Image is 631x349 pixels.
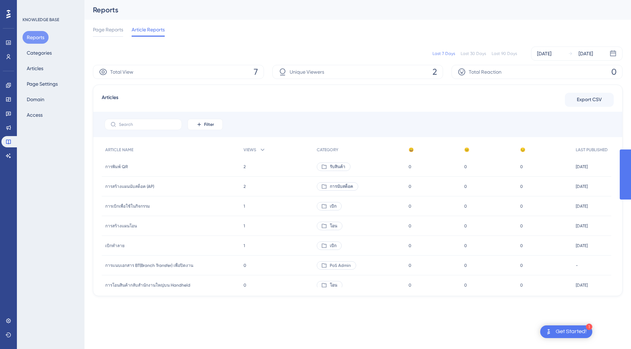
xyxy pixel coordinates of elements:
[244,223,245,229] span: 1
[105,164,128,170] span: การพิมพ์ QR
[409,164,411,170] span: 0
[409,203,411,209] span: 0
[461,51,486,56] div: Last 30 Days
[23,78,62,90] button: Page Settings
[330,184,353,189] span: การนับสต็อค
[576,263,578,268] span: -
[576,184,588,189] time: [DATE]
[330,282,337,288] span: โอน
[330,263,351,268] span: PoS Admin
[409,282,411,288] span: 0
[576,283,588,288] time: [DATE]
[520,223,523,229] span: 0
[105,184,154,189] span: การสร้างแผนนับสต็อค (AP)
[23,31,49,44] button: Reports
[330,164,345,170] span: รับสินค้า
[520,263,523,268] span: 0
[244,243,245,249] span: 1
[586,324,592,330] div: 1
[464,282,467,288] span: 0
[93,5,605,15] div: Reports
[576,147,608,153] span: LAST PUBLISHED
[464,147,469,153] span: 😐
[330,223,337,229] span: โอน
[464,243,467,249] span: 0
[93,25,123,34] span: Page Reports
[244,263,246,268] span: 0
[577,96,602,104] span: Export CSV
[244,282,246,288] span: 0
[330,203,336,209] span: เบิก
[492,51,517,56] div: Last 90 Days
[244,184,246,189] span: 2
[520,282,523,288] span: 0
[576,164,588,169] time: [DATE]
[540,325,592,338] div: Open Get Started! checklist, remaining modules: 1
[23,62,48,75] button: Articles
[254,66,258,78] span: 7
[105,263,193,268] span: การแนบเอกสาร BT(Branch Transfer) เพื่อปิดงาน
[105,282,190,288] span: การโอนสินค้ากลับสำนักงานใหญ่บน Handheld
[110,68,133,76] span: Total View
[520,243,523,249] span: 0
[244,147,256,153] span: VIEWS
[565,93,614,107] button: Export CSV
[520,147,525,153] span: 😔
[544,327,553,336] img: launcher-image-alternative-text
[290,68,324,76] span: Unique Viewers
[244,203,245,209] span: 1
[409,223,411,229] span: 0
[601,321,623,342] iframe: UserGuiding AI Assistant Launcher
[330,243,336,249] span: เบิก
[433,66,437,78] span: 2
[409,147,414,153] span: 😀
[576,243,588,248] time: [DATE]
[23,47,56,59] button: Categories
[188,119,223,130] button: Filter
[520,184,523,189] span: 0
[579,49,593,58] div: [DATE]
[464,184,467,189] span: 0
[23,93,49,106] button: Domain
[576,224,588,228] time: [DATE]
[576,204,588,209] time: [DATE]
[469,68,501,76] span: Total Reaction
[409,263,411,268] span: 0
[132,25,165,34] span: Article Reports
[409,184,411,189] span: 0
[204,122,214,127] span: Filter
[23,17,59,23] div: KNOWLEDGE BASE
[119,122,176,127] input: Search
[409,243,411,249] span: 0
[611,66,617,78] span: 0
[105,147,133,153] span: ARTICLE NAME
[102,93,118,106] span: Articles
[317,147,338,153] span: CATEGORY
[556,328,587,336] div: Get Started!
[464,164,467,170] span: 0
[244,164,246,170] span: 2
[520,164,523,170] span: 0
[464,223,467,229] span: 0
[464,263,467,268] span: 0
[23,109,47,121] button: Access
[537,49,551,58] div: [DATE]
[433,51,455,56] div: Last 7 Days
[520,203,523,209] span: 0
[105,203,150,209] span: การเบิกเพื่อใช้ในกิจกรรม
[105,243,125,249] span: เบิกทำลาย
[464,203,467,209] span: 0
[105,223,137,229] span: การสร้างแผนโอน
